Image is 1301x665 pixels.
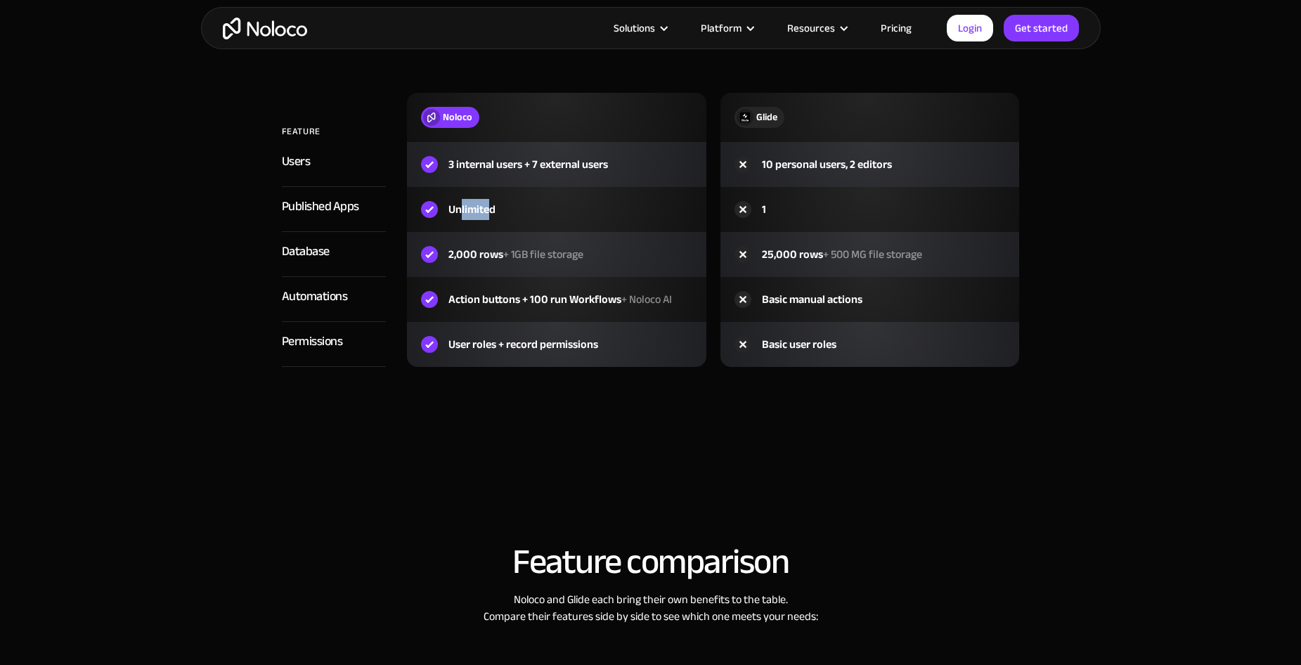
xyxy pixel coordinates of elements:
[448,201,496,218] div: Unlimited
[448,336,598,353] div: User roles + record permissions
[947,15,993,41] a: Login
[787,19,835,37] div: Resources
[282,196,359,217] div: Published Apps
[215,591,1087,625] div: Noloco and Glide each bring their own benefits to the table. Compare their features side by side ...
[762,246,922,263] div: 25,000 rows
[756,110,777,125] div: Glide
[614,19,655,37] div: Solutions
[762,201,766,218] div: 1
[223,18,307,39] a: home
[701,19,742,37] div: Platform
[282,151,311,172] div: Users
[762,156,892,173] div: 10 personal users, 2 editors
[621,289,672,310] span: + Noloco AI
[282,121,321,142] div: FEATURE
[282,286,348,307] div: Automations
[215,543,1087,581] h2: Feature comparison
[762,336,836,353] div: Basic user roles
[1004,15,1079,41] a: Get started
[863,19,929,37] a: Pricing
[596,19,683,37] div: Solutions
[770,19,863,37] div: Resources
[282,331,343,352] div: Permissions
[503,244,583,265] span: + 1GB file storage
[448,156,608,173] div: 3 internal users + 7 external users
[282,241,330,262] div: Database
[762,291,862,308] div: Basic manual actions
[443,110,472,125] div: Noloco
[683,19,770,37] div: Platform
[448,291,672,308] div: Action buttons + 100 run Workflows
[448,246,583,263] div: 2,000 rows
[823,244,922,265] span: + 500 MG file storage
